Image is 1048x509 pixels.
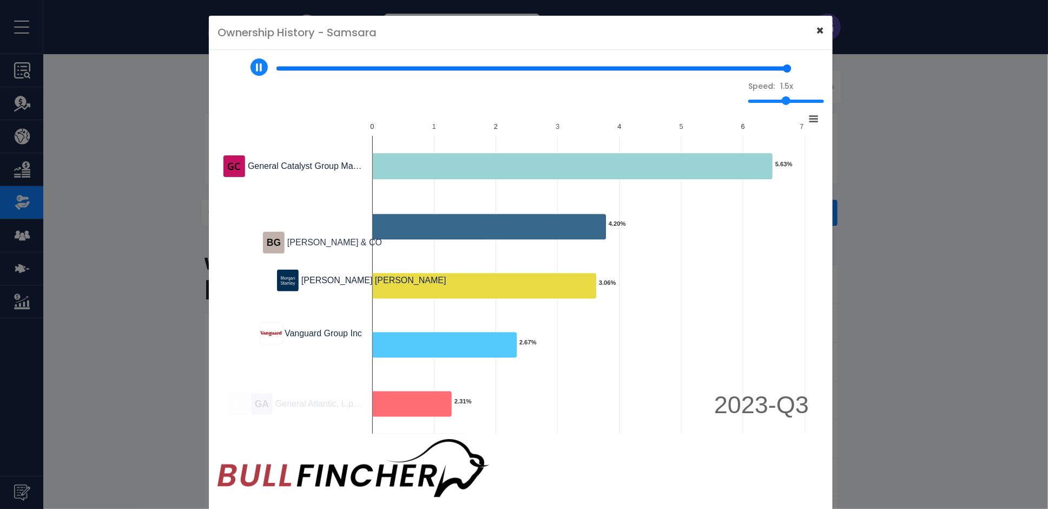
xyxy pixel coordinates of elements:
[454,398,472,404] text: 2.31%
[816,22,824,40] span: ×
[599,279,616,286] text: 3.06%
[432,122,436,130] text: 1
[680,122,683,130] text: 5
[494,122,498,130] text: 2
[217,24,377,41] h5: Ownership History - Samsara
[775,161,793,167] text: 5.63%
[741,122,745,130] text: 6
[301,276,446,285] span: [PERSON_NAME] [PERSON_NAME]
[253,399,411,409] span: Price T [PERSON_NAME] Associates I…
[260,322,282,345] img: VWALX.png
[287,238,382,247] span: [PERSON_NAME] & CO
[248,161,362,171] span: General Catalyst Group Ma…
[800,122,804,130] text: 7
[519,339,537,345] text: 2.67%
[276,269,299,292] img: MS.png
[807,16,833,46] button: Close
[617,122,621,130] text: 4
[254,63,263,72] img: Logo
[748,81,780,91] p: Speed:
[780,81,793,92] span: 1.5x
[609,220,626,227] text: 4.20%
[285,329,362,338] span: Vanguard Group Inc
[714,391,809,419] span: 2023-Q3
[556,122,559,130] text: 3
[370,122,374,130] text: 0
